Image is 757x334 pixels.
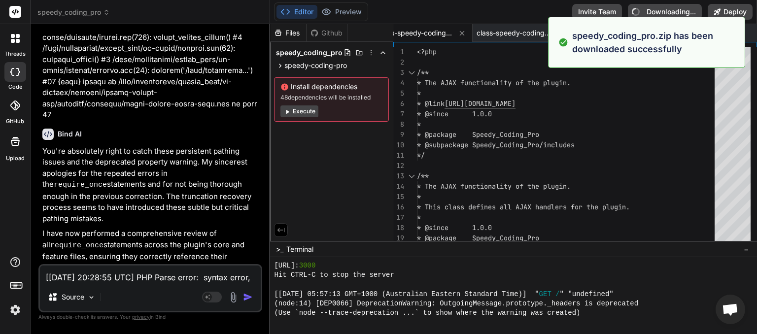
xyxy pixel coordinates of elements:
span: [URL][DOMAIN_NAME] [445,99,516,108]
p: You're absolutely right to catch these persistent pathing issues and the deprecated property warn... [42,146,260,225]
span: [[DATE] 05:57:13 GMT+1000 (Australian Eastern Standard Time)] " [274,290,539,299]
div: 16 [393,202,404,212]
img: icon [243,292,253,302]
div: 19 [393,233,404,243]
img: alert [558,29,568,56]
label: threads [4,50,26,58]
span: * This class defines all AJAX handlers for the pl [417,202,610,211]
img: settings [7,301,24,318]
div: Github [307,28,347,38]
span: / [555,290,559,299]
div: 2 [393,57,404,67]
label: Upload [6,154,25,163]
span: GET [539,290,551,299]
span: class-speedy-coding-pro-ajax.php [378,28,452,38]
img: attachment [228,292,239,303]
span: speedy_coding_pro [276,48,343,58]
span: speedy_coding_pro [37,7,110,17]
div: 4 [393,78,404,88]
button: Invite Team [572,4,622,20]
span: " "undefined" [560,290,614,299]
span: * The AJAX functionality of the plugin. [417,78,571,87]
button: Execute [280,105,318,117]
p: speedy_coding_pro.zip has been downloaded successfully [572,29,739,56]
span: − [744,244,749,254]
img: Pick Models [87,293,96,301]
div: 15 [393,192,404,202]
a: Open chat [716,295,745,324]
div: 3 [393,67,404,78]
span: 48 dependencies will be installed [280,94,382,101]
button: Editor [276,5,317,19]
span: class-speedy-coding-pro-db.php [477,28,551,38]
div: Files [270,28,306,38]
p: Always double-check its answers. Your in Bind [38,312,262,322]
div: 9 [393,130,404,140]
button: − [742,241,751,257]
div: 13 [393,171,404,181]
div: 10 [393,140,404,150]
p: I have now performed a comprehensive review of all statements across the plugin's core and featur... [42,228,260,298]
button: Downloading... [628,4,702,20]
code: require_once [50,241,103,250]
span: (Use `node --trace-deprecation ...` to show where the warning was created) [274,308,580,318]
span: (node:14) [DEP0066] DeprecationWarning: OutgoingMessage.prototype._headers is deprecated [274,299,638,308]
span: ugin. [610,202,630,211]
span: * @subpackage Speedy_Coding_Pro/includes [417,140,575,149]
span: 3000 [299,261,316,270]
p: Source [62,292,84,302]
div: 7 [393,109,404,119]
span: * @link [417,99,445,108]
div: 11 [393,150,404,161]
label: GitHub [6,117,24,126]
span: >_ [276,244,283,254]
button: Preview [317,5,366,19]
div: 5 [393,88,404,99]
span: Hit CTRL-C to stop the server [274,270,394,280]
span: <?php [417,47,437,56]
span: * @package Speedy_Coding_Pro [417,234,539,242]
span: * @since 1.0.0 [417,109,492,118]
span: * @package Speedy_Coding_Pro [417,130,539,139]
div: 12 [393,161,404,171]
h6: Bind AI [58,129,82,139]
span: Install dependencies [280,82,382,92]
div: 1 [393,47,404,57]
div: 14 [393,181,404,192]
button: Deploy [708,4,753,20]
span: privacy [132,314,150,320]
div: 17 [393,212,404,223]
span: speedy-coding-pro [284,61,347,70]
div: Click to collapse the range. [405,67,418,78]
div: 18 [393,223,404,233]
span: * @since 1.0.0 [417,223,492,232]
div: 6 [393,99,404,109]
span: Terminal [286,244,313,254]
div: Click to collapse the range. [405,171,418,181]
span: * The AJAX functionality of the plugin. [417,182,571,191]
div: 8 [393,119,404,130]
code: require_once [54,181,107,189]
label: code [8,83,22,91]
span: [URL]: [274,261,299,270]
